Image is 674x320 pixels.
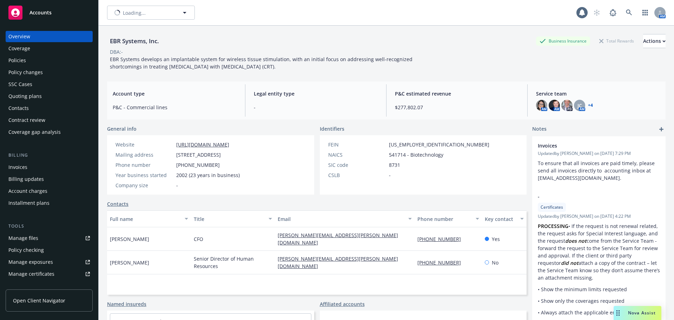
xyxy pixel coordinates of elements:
a: Start snowing [590,6,604,20]
span: - [538,193,642,200]
span: [PERSON_NAME] [110,259,149,266]
a: Named insureds [107,300,146,308]
button: Loading... [107,6,195,20]
span: - [254,104,378,111]
span: P&C estimated revenue [395,90,519,97]
div: Mailing address [115,151,173,158]
a: Invoices [6,162,93,173]
span: Invoices [538,142,642,149]
span: General info [107,125,137,132]
span: Nova Assist [628,310,656,316]
a: Manage exposures [6,256,93,268]
a: Account charges [6,185,93,197]
span: 8731 [389,161,400,169]
span: 541714 - Biotechnology [389,151,443,158]
span: [US_EMPLOYER_IDENTIFICATION_NUMBER] [389,141,489,148]
div: Year business started [115,171,173,179]
a: Overview [6,31,93,42]
a: Billing updates [6,174,93,185]
div: DBA: - [110,48,123,55]
div: Total Rewards [596,37,637,45]
span: EBR Systems develops an implantable system for wireless tissue stimulation, with an initial focus... [110,56,414,70]
a: SSC Cases [6,79,93,90]
div: FEIN [328,141,386,148]
em: did not [561,260,579,266]
div: Manage certificates [8,268,54,280]
button: Actions [643,34,666,48]
span: Identifiers [320,125,344,132]
a: Coverage [6,43,93,54]
div: Drag to move [614,306,622,320]
span: - [176,182,178,189]
span: 2002 (23 years in business) [176,171,240,179]
div: Manage claims [8,280,44,292]
div: Contacts [8,103,29,114]
div: Quoting plans [8,91,42,102]
a: Coverage gap analysis [6,126,93,138]
span: $277,802.07 [395,104,519,111]
div: Policy checking [8,244,44,256]
span: Legal entity type [254,90,378,97]
div: Website [115,141,173,148]
a: Manage claims [6,280,93,292]
a: Policy changes [6,67,93,78]
a: Policies [6,55,93,66]
span: Open Client Navigator [13,297,65,304]
div: Account charges [8,185,47,197]
div: Phone number [115,161,173,169]
div: Billing [6,152,93,159]
span: CFO [194,235,203,243]
a: Manage certificates [6,268,93,280]
div: Key contact [485,215,516,223]
span: Updated by [PERSON_NAME] on [DATE] 7:29 PM [538,150,660,157]
div: NAICS [328,151,386,158]
a: [PHONE_NUMBER] [417,259,467,266]
div: Coverage gap analysis [8,126,61,138]
span: - [389,171,391,179]
div: Business Insurance [536,37,590,45]
div: Billing updates [8,174,44,185]
button: Phone number [415,210,482,227]
a: Switch app [638,6,652,20]
a: Installment plans [6,197,93,209]
span: P&C - Commercial lines [113,104,237,111]
div: Tools [6,223,93,230]
a: Affiliated accounts [320,300,365,308]
img: photo [549,100,560,111]
div: Phone number [417,215,471,223]
span: No [492,259,498,266]
a: Search [622,6,636,20]
div: Policy changes [8,67,43,78]
div: Overview [8,31,30,42]
p: • Always attach the applicable endorsements [538,309,660,316]
p: • Show only the coverages requested [538,297,660,305]
div: Policies [8,55,26,66]
span: To ensure that all invoices are paid timely, please send all invoices directly to accounting inbo... [538,160,656,181]
a: Contacts [6,103,93,114]
div: Coverage [8,43,30,54]
div: EBR Systems, Inc. [107,37,162,46]
span: Loading... [123,9,146,17]
button: Nova Assist [614,306,661,320]
a: +4 [588,103,593,107]
button: Key contact [482,210,527,227]
a: [PHONE_NUMBER] [417,236,467,242]
div: Manage exposures [8,256,53,268]
div: Full name [110,215,180,223]
a: Policy checking [6,244,93,256]
div: Title [194,215,264,223]
div: CSLB [328,171,386,179]
a: Quoting plans [6,91,93,102]
div: SIC code [328,161,386,169]
div: InvoicesUpdatedby [PERSON_NAME] on [DATE] 7:29 PMTo ensure that all invoices are paid timely, ple... [532,136,666,187]
div: Manage files [8,233,38,244]
span: Accounts [29,10,52,15]
div: Contract review [8,115,45,126]
button: Email [275,210,415,227]
span: [STREET_ADDRESS] [176,151,221,158]
span: Senior Director of Human Resources [194,255,272,270]
a: Contract review [6,115,93,126]
span: [PERSON_NAME] [110,235,149,243]
span: Notes [532,125,547,133]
